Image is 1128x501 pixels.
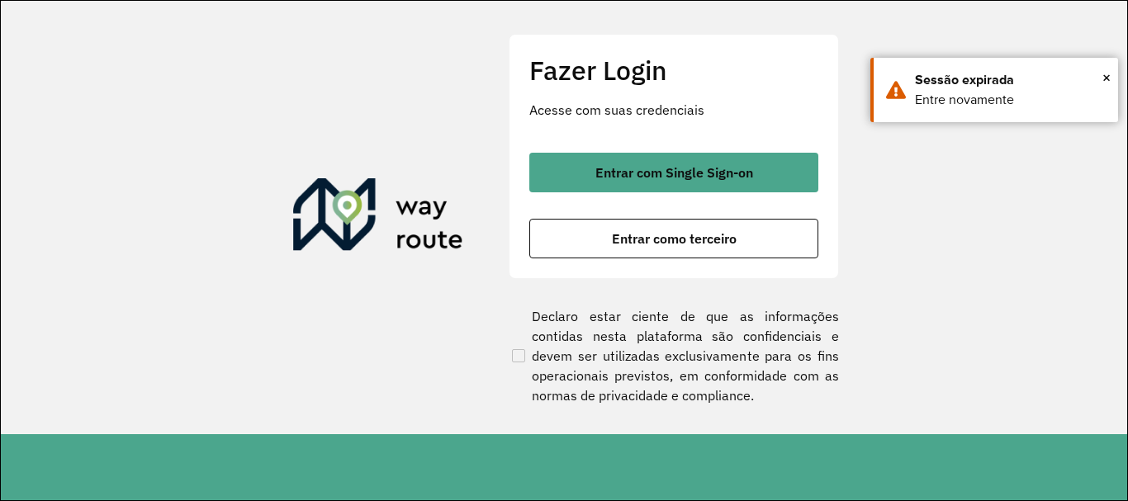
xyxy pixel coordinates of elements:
img: Roteirizador AmbevTech [293,178,463,258]
h2: Fazer Login [529,54,818,86]
p: Acesse com suas credenciais [529,100,818,120]
button: button [529,219,818,258]
span: Entrar como terceiro [612,232,737,245]
button: button [529,153,818,192]
span: Entrar com Single Sign-on [595,166,753,179]
div: Sessão expirada [915,70,1106,90]
label: Declaro estar ciente de que as informações contidas nesta plataforma são confidenciais e devem se... [509,306,839,405]
div: Entre novamente [915,90,1106,110]
button: Close [1102,65,1111,90]
span: × [1102,65,1111,90]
